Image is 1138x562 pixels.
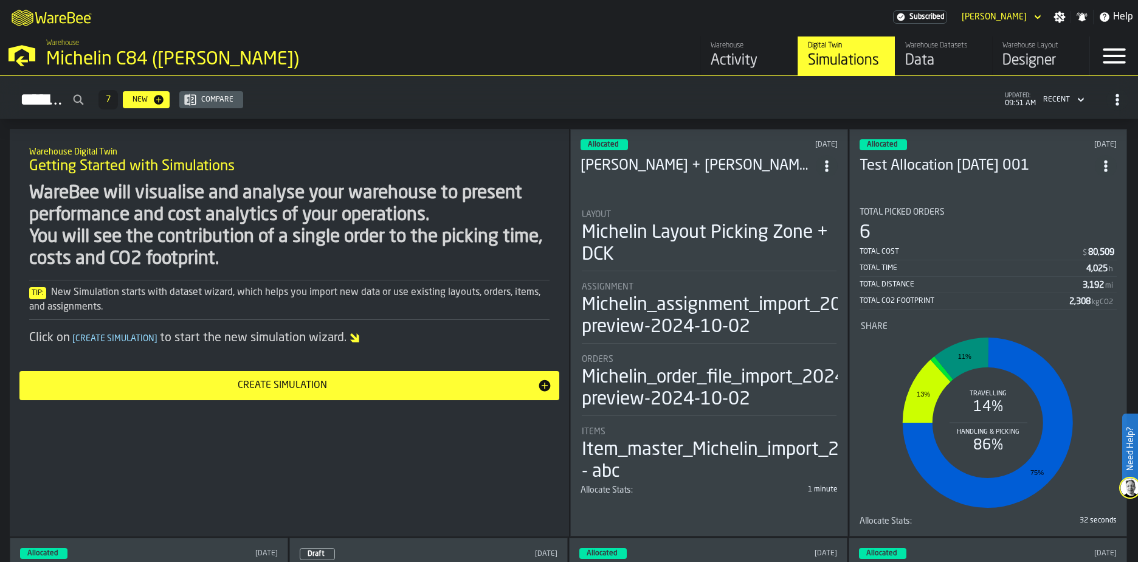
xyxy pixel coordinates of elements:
[29,145,550,157] h2: Sub Title
[992,36,1089,75] a: link-to-/wh/i/49ec282e-250f-429a-86cd-c0ff12139b0a/designer
[582,355,836,364] div: Title
[582,210,836,271] div: stat-Layout
[582,427,836,437] div: Title
[860,516,1117,526] div: stat-Allocate Stats:
[179,91,243,108] button: button-Compare
[893,10,947,24] a: link-to-/wh/i/49ec282e-250f-429a-86cd-c0ff12139b0a/settings/billing
[860,516,986,526] div: Title
[196,95,238,104] div: Compare
[582,294,962,338] div: Michelin_assignment_import_2024_10_02.csv-preview-2024-10-02
[861,322,1116,331] div: Title
[860,297,1069,305] div: Total CO2 Footprint
[991,516,1117,525] div: 32 seconds
[582,210,611,220] span: Layout
[581,485,838,495] div: stat-Allocate Stats:
[29,287,46,299] span: Tip:
[905,41,982,50] div: Warehouse Datasets
[581,198,838,495] section: card-SimulationDashboardCard-allocated
[582,367,944,411] div: Michelin_order_file_import_2024_10_02.csv-preview-2024-10-02
[860,198,1117,526] section: card-SimulationDashboardCard-allocated
[582,355,836,416] div: stat-Orders
[1043,95,1070,104] div: DropdownMenuValue-4
[860,207,1117,310] div: stat-Total Picked Orders
[46,39,79,47] span: Warehouse
[1105,282,1113,290] span: mi
[581,156,816,176] h3: [PERSON_NAME] + [PERSON_NAME] [DATE]
[860,156,1095,176] h3: Test Allocation [DATE] 001
[582,222,836,266] div: Michelin Layout Picking Zone + DCK
[1002,41,1080,50] div: Warehouse Layout
[128,95,153,104] div: New
[581,485,633,495] span: Allocate Stats:
[20,548,67,559] div: status-3 2
[733,549,837,558] div: Updated: 10/3/2024, 1:32:58 PM Created: 10/2/2024, 7:49:06 PM
[581,156,816,176] div: Simon + Ajay 2024-10-07
[582,282,836,344] div: stat-Assignment
[581,139,628,150] div: status-3 2
[734,140,838,149] div: Updated: 1/30/2025, 1:23:34 PM Created: 10/7/2024, 3:32:53 PM
[447,550,557,558] div: Updated: 10/3/2024, 3:56:35 PM Created: 10/3/2024, 3:56:35 PM
[712,485,838,494] div: 1 minute
[808,51,885,71] div: Simulations
[582,427,836,483] div: stat-Items
[860,222,871,244] div: 6
[582,427,605,437] span: Items
[1086,264,1108,274] div: Stat Value
[19,139,559,182] div: title-Getting Started with Simulations
[861,322,888,331] span: Share
[893,10,947,24] div: Menu Subscription
[582,210,836,220] div: Title
[1090,36,1138,75] label: button-toggle-Menu
[94,90,123,109] div: ButtonLoadMore-Load More-Prev-First-Last
[905,51,982,71] div: Data
[29,285,550,314] div: New Simulation starts with dataset wizard, which helps you import new data or use existing layout...
[909,13,944,21] span: Subscribed
[1113,10,1133,24] span: Help
[866,550,897,557] span: Allocated
[1049,11,1071,23] label: button-toggle-Settings
[70,335,160,343] span: Create Simulation
[1094,10,1138,24] label: button-toggle-Help
[700,36,798,75] a: link-to-/wh/i/49ec282e-250f-429a-86cd-c0ff12139b0a/feed/
[711,51,788,71] div: Activity
[582,355,613,364] span: Orders
[579,548,627,559] div: status-3 2
[808,41,885,50] div: Digital Twin
[581,485,707,495] div: Title
[570,129,848,536] div: ItemListCard-DashboardItemContainer
[1038,92,1087,107] div: DropdownMenuValue-4
[29,182,550,270] div: WareBee will visualise and analyse your warehouse to present performance and cost analytics of yo...
[962,12,1027,22] div: DropdownMenuValue-Ajay Singh
[860,207,945,217] span: Total Picked Orders
[860,248,1081,256] div: Total Cost
[957,10,1044,24] div: DropdownMenuValue-Ajay Singh
[29,330,550,347] div: Click on to start the new simulation wizard.
[106,95,111,104] span: 7
[860,207,1117,217] div: Title
[860,139,907,150] div: status-3 2
[1013,549,1117,558] div: Updated: 10/2/2024, 7:15:35 PM Created: 10/2/2024, 7:13:18 PM
[72,335,75,343] span: [
[1071,11,1093,23] label: button-toggle-Notifications
[849,129,1127,536] div: ItemListCard-DashboardItemContainer
[174,549,278,558] div: Updated: 10/3/2024, 4:28:04 PM Created: 10/3/2024, 3:57:09 PM
[860,516,912,526] span: Allocate Stats:
[587,550,617,557] span: Allocated
[29,157,235,176] span: Getting Started with Simulations
[1109,265,1113,274] span: h
[154,335,157,343] span: ]
[582,439,934,483] div: Item_master_Michelin_import_2024_10_02 - abc
[27,550,58,557] span: Allocated
[1092,298,1113,307] span: kgCO2
[861,322,1116,514] div: stat-Share
[1069,297,1091,307] div: Stat Value
[582,282,836,292] div: Title
[859,548,906,559] div: status-3 2
[798,36,895,75] a: link-to-/wh/i/49ec282e-250f-429a-86cd-c0ff12139b0a/simulations
[123,91,170,108] button: button-New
